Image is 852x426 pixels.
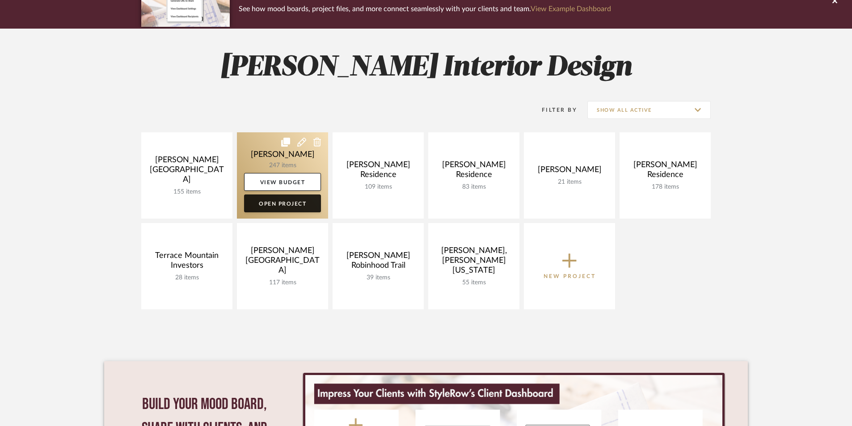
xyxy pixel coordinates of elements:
div: 55 items [435,279,512,287]
div: [PERSON_NAME] [531,165,608,178]
div: 21 items [531,178,608,186]
div: 178 items [627,183,704,191]
button: New Project [524,223,615,309]
div: [PERSON_NAME] Residence [435,160,512,183]
a: Open Project [244,194,321,212]
p: New Project [544,272,596,281]
div: [PERSON_NAME], [PERSON_NAME] [US_STATE] [435,246,512,279]
h2: [PERSON_NAME] Interior Design [104,51,748,84]
div: Filter By [530,105,577,114]
a: View Example Dashboard [531,5,611,13]
div: Terrace Mountain Investors [148,251,225,274]
div: 39 items [340,274,417,282]
div: 109 items [340,183,417,191]
a: View Budget [244,173,321,191]
div: 117 items [244,279,321,287]
div: [PERSON_NAME] Robinhood Trail [340,251,417,274]
p: See how mood boards, project files, and more connect seamlessly with your clients and team. [239,3,611,15]
div: [PERSON_NAME][GEOGRAPHIC_DATA] [244,246,321,279]
div: [PERSON_NAME] Residence [340,160,417,183]
div: 28 items [148,274,225,282]
div: [PERSON_NAME] Residence [627,160,704,183]
div: 155 items [148,188,225,196]
div: 83 items [435,183,512,191]
div: [PERSON_NAME][GEOGRAPHIC_DATA] [148,155,225,188]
